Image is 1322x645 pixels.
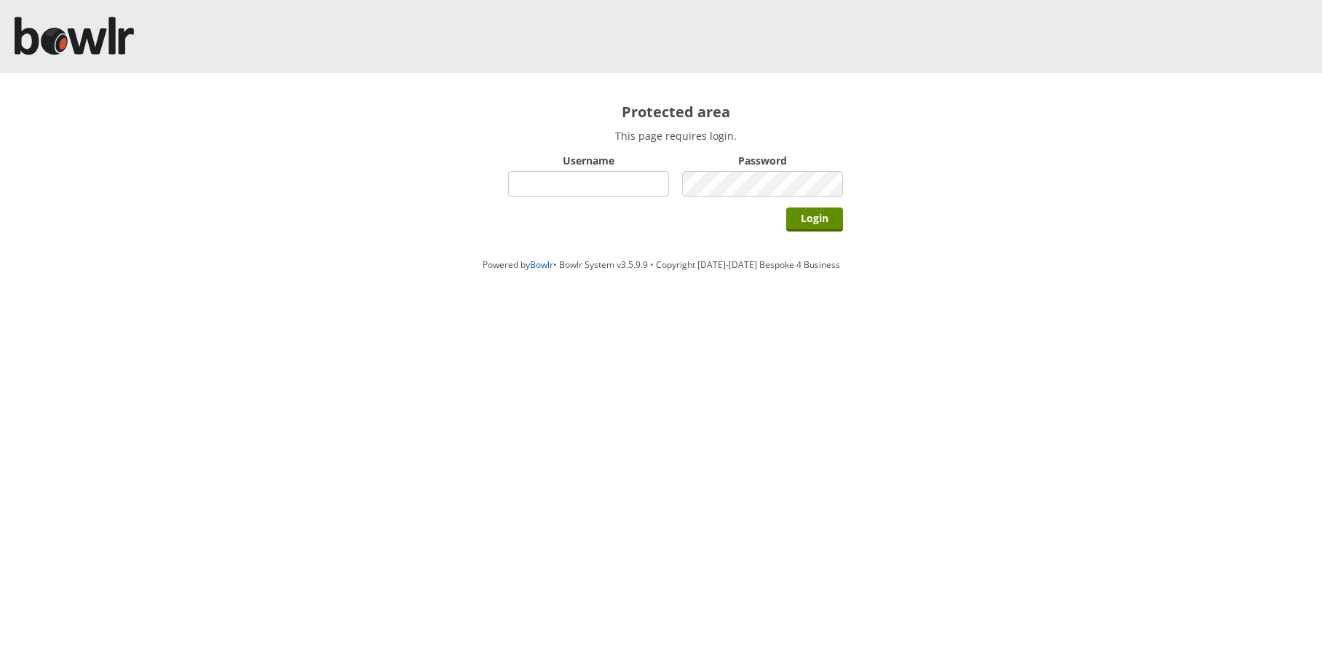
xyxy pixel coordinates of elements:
h2: Protected area [508,102,843,122]
p: This page requires login. [508,129,843,143]
a: Bowlr [530,258,553,271]
label: Password [682,154,843,167]
label: Username [508,154,669,167]
span: Powered by • Bowlr System v3.5.9.9 • Copyright [DATE]-[DATE] Bespoke 4 Business [483,258,840,271]
input: Login [786,207,843,232]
